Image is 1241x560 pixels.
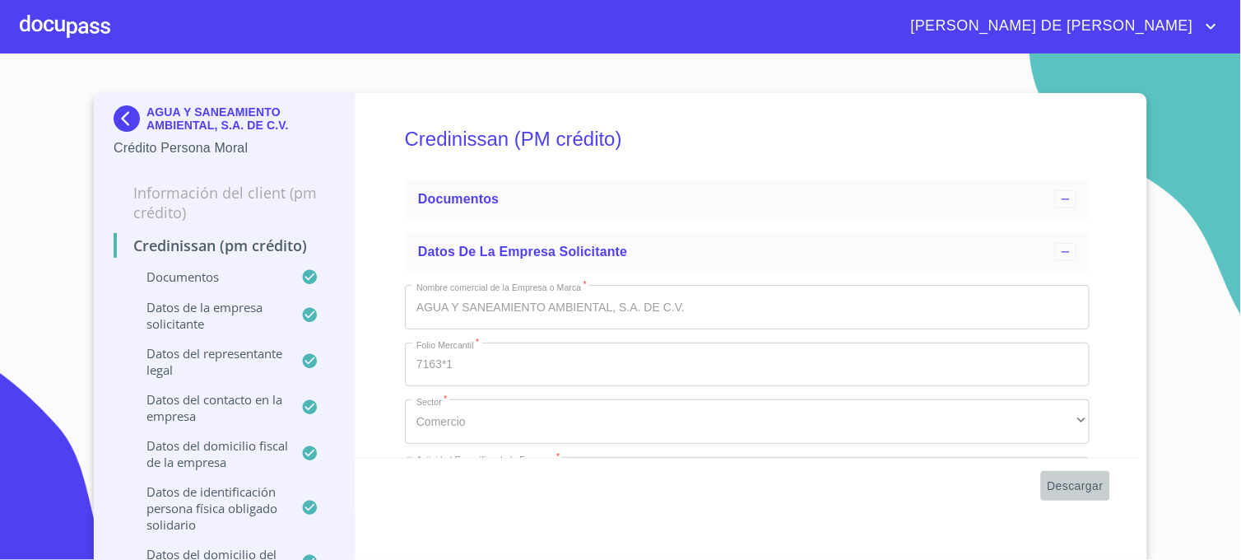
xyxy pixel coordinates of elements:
span: Descargar [1048,476,1104,497]
img: Docupass spot blue [114,105,146,132]
span: [PERSON_NAME] DE [PERSON_NAME] [899,13,1201,40]
p: Datos de la empresa solicitante [114,299,301,332]
h5: Credinissan (PM crédito) [405,105,1090,173]
p: AGUA Y SANEAMIENTO AMBIENTAL, S.A. DE C.V. [146,105,335,132]
div: Datos de la empresa solicitante [405,232,1090,272]
div: AGUA Y SANEAMIENTO AMBIENTAL, S.A. DE C.V. [114,105,335,138]
div: Documentos [405,180,1090,219]
p: Datos del contacto en la empresa [114,391,301,424]
span: Documentos [418,192,499,206]
button: Descargar [1041,471,1110,502]
p: Datos del domicilio fiscal de la empresa [114,437,301,470]
span: Datos de la empresa solicitante [418,245,628,259]
div: Comercio [405,399,1090,444]
p: Datos de Identificación Persona Física Obligado Solidario [114,483,301,533]
p: Crédito Persona Moral [114,138,335,158]
p: Credinissan (PM crédito) [114,236,335,255]
p: Datos del representante legal [114,345,301,378]
p: Información del Client (PM crédito) [114,183,335,222]
p: Documentos [114,268,301,285]
button: account of current user [899,13,1221,40]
